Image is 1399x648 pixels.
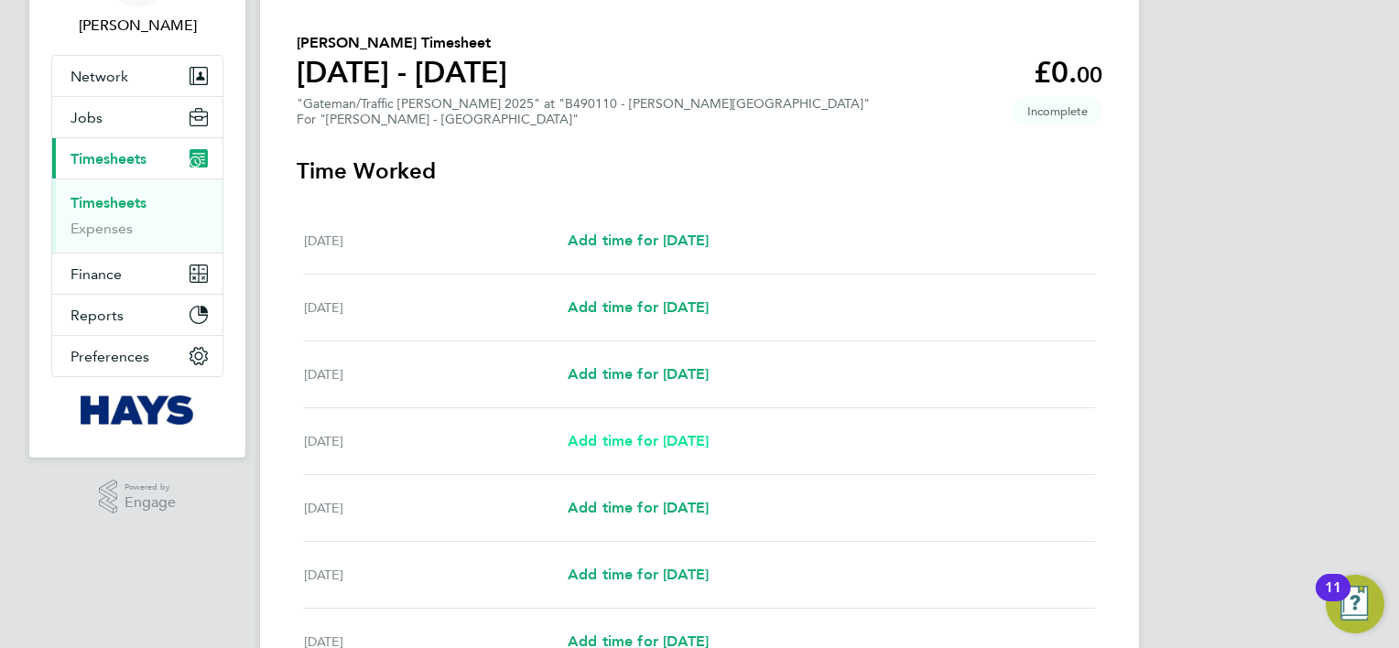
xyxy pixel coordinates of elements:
[52,254,222,294] button: Finance
[304,430,568,452] div: [DATE]
[568,297,709,319] a: Add time for [DATE]
[304,230,568,252] div: [DATE]
[70,307,124,324] span: Reports
[304,564,568,586] div: [DATE]
[52,97,222,137] button: Jobs
[304,497,568,519] div: [DATE]
[52,178,222,253] div: Timesheets
[1325,588,1341,611] div: 11
[70,68,128,85] span: Network
[52,295,222,335] button: Reports
[297,54,507,91] h1: [DATE] - [DATE]
[297,96,870,127] div: "Gateman/Traffic [PERSON_NAME] 2025" at "B490110 - [PERSON_NAME][GEOGRAPHIC_DATA]"
[99,480,177,514] a: Powered byEngage
[52,138,222,178] button: Timesheets
[1077,61,1102,88] span: 00
[81,395,195,425] img: hays-logo-retina.png
[125,480,176,495] span: Powered by
[1326,575,1384,633] button: Open Resource Center, 11 new notifications
[297,157,1102,186] h3: Time Worked
[52,336,222,376] button: Preferences
[1034,55,1102,90] app-decimal: £0.
[70,348,149,365] span: Preferences
[568,566,709,583] span: Add time for [DATE]
[70,220,133,237] a: Expenses
[304,363,568,385] div: [DATE]
[70,265,122,283] span: Finance
[70,194,146,211] a: Timesheets
[51,15,223,37] span: William Brown
[568,432,709,449] span: Add time for [DATE]
[70,150,146,167] span: Timesheets
[125,495,176,511] span: Engage
[297,112,870,127] div: For "[PERSON_NAME] - [GEOGRAPHIC_DATA]"
[51,395,223,425] a: Go to home page
[568,232,709,249] span: Add time for [DATE]
[304,297,568,319] div: [DATE]
[568,298,709,316] span: Add time for [DATE]
[52,56,222,96] button: Network
[568,497,709,519] a: Add time for [DATE]
[297,32,507,54] h2: [PERSON_NAME] Timesheet
[568,363,709,385] a: Add time for [DATE]
[568,230,709,252] a: Add time for [DATE]
[568,564,709,586] a: Add time for [DATE]
[568,430,709,452] a: Add time for [DATE]
[568,499,709,516] span: Add time for [DATE]
[70,109,103,126] span: Jobs
[1013,96,1102,126] span: This timesheet is Incomplete.
[568,365,709,383] span: Add time for [DATE]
